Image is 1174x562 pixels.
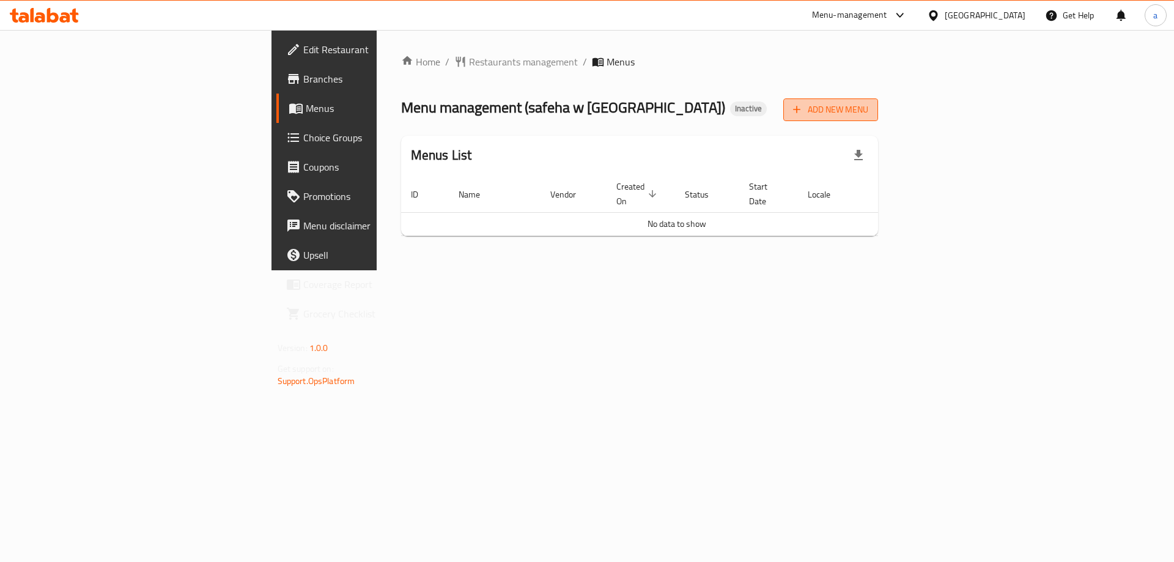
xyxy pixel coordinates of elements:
[309,340,328,356] span: 1.0.0
[276,211,468,240] a: Menu disclaimer
[812,8,887,23] div: Menu-management
[303,189,458,204] span: Promotions
[730,102,767,116] div: Inactive
[411,187,434,202] span: ID
[278,373,355,389] a: Support.OpsPlatform
[411,146,472,165] h2: Menus List
[303,248,458,262] span: Upsell
[303,218,458,233] span: Menu disclaimer
[607,54,635,69] span: Menus
[306,101,458,116] span: Menus
[945,9,1025,22] div: [GEOGRAPHIC_DATA]
[783,98,878,121] button: Add New Menu
[401,94,725,121] span: Menu management ( safeha w [GEOGRAPHIC_DATA] )
[276,152,468,182] a: Coupons
[278,361,334,377] span: Get support on:
[276,35,468,64] a: Edit Restaurant
[616,179,660,209] span: Created On
[276,123,468,152] a: Choice Groups
[276,299,468,328] a: Grocery Checklist
[276,240,468,270] a: Upsell
[276,182,468,211] a: Promotions
[861,176,953,213] th: Actions
[648,216,706,232] span: No data to show
[303,306,458,321] span: Grocery Checklist
[749,179,783,209] span: Start Date
[401,176,953,236] table: enhanced table
[469,54,578,69] span: Restaurants management
[276,270,468,299] a: Coverage Report
[276,64,468,94] a: Branches
[844,141,873,170] div: Export file
[276,94,468,123] a: Menus
[583,54,587,69] li: /
[730,103,767,114] span: Inactive
[303,277,458,292] span: Coverage Report
[550,187,592,202] span: Vendor
[1153,9,1157,22] span: a
[454,54,578,69] a: Restaurants management
[303,42,458,57] span: Edit Restaurant
[303,160,458,174] span: Coupons
[401,54,879,69] nav: breadcrumb
[793,102,868,117] span: Add New Menu
[685,187,725,202] span: Status
[303,72,458,86] span: Branches
[459,187,496,202] span: Name
[303,130,458,145] span: Choice Groups
[278,340,308,356] span: Version:
[808,187,846,202] span: Locale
